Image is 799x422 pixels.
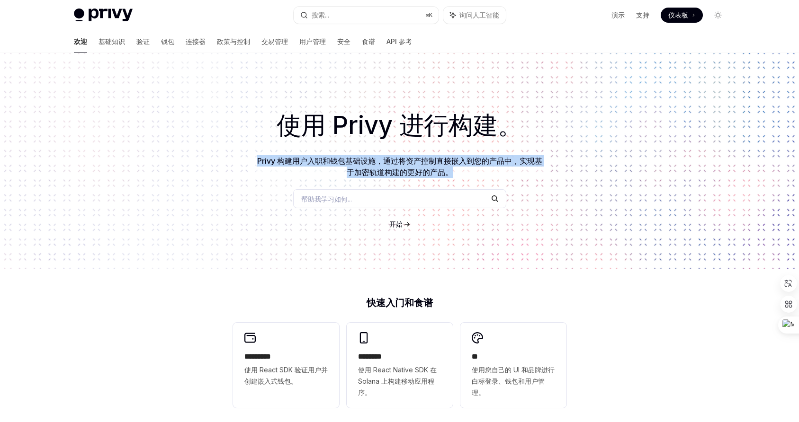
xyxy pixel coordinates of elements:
button: 搜索...⌘K [294,7,439,24]
a: 钱包 [161,30,174,53]
font: 使用 Privy 进行构建。 [277,110,522,140]
a: 基础知识 [99,30,125,53]
font: Privy 构建用户入职和钱包基础设施，通过将资产控制直接嵌入到您的产品中，实现基于加密轨道构建的更好的产品。 [257,156,542,177]
a: 验证 [136,30,150,53]
font: 使用 React SDK 验证用户并创建嵌入式钱包。 [244,366,328,385]
font: K [429,11,433,18]
a: API 参考 [386,30,412,53]
font: 使用 React Native SDK 在 Solana 上构建移动应用程序。 [358,366,437,396]
font: 询问人工智能 [459,11,499,19]
font: 交易管理 [261,37,288,45]
font: 安全 [337,37,350,45]
a: 食谱 [362,30,375,53]
a: 仪表板 [661,8,703,23]
font: 验证 [136,37,150,45]
font: 食谱 [362,37,375,45]
a: 支持 [636,10,649,20]
font: API 参考 [386,37,412,45]
font: 仪表板 [668,11,688,19]
font: 连接器 [186,37,206,45]
font: ⌘ [426,11,429,18]
font: 欢迎 [74,37,87,45]
font: 开始 [389,220,403,228]
a: 用户管理 [299,30,326,53]
font: 搜索... [312,11,329,19]
a: 演示 [611,10,625,20]
font: 快速入门和食谱 [367,297,433,308]
font: 演示 [611,11,625,19]
a: 安全 [337,30,350,53]
font: 政策与控制 [217,37,250,45]
button: 切换暗模式 [710,8,726,23]
font: 基础知识 [99,37,125,45]
a: 开始 [389,220,403,229]
font: 用户管理 [299,37,326,45]
font: 钱包 [161,37,174,45]
a: **** ***使用 React Native SDK 在 Solana 上构建移动应用程序。 [347,323,453,408]
img: 灯光标志 [74,9,133,22]
font: 支持 [636,11,649,19]
a: 交易管理 [261,30,288,53]
a: 政策与控制 [217,30,250,53]
button: 询问人工智能 [443,7,506,24]
a: 连接器 [186,30,206,53]
a: 欢迎 [74,30,87,53]
font: 帮助我学习如何... [301,195,352,203]
a: **使用您自己的 UI 和品牌进行白标登录、钱包和用户管理。 [460,323,566,408]
font: 使用您自己的 UI 和品牌进行白标登录、钱包和用户管理。 [472,366,555,396]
